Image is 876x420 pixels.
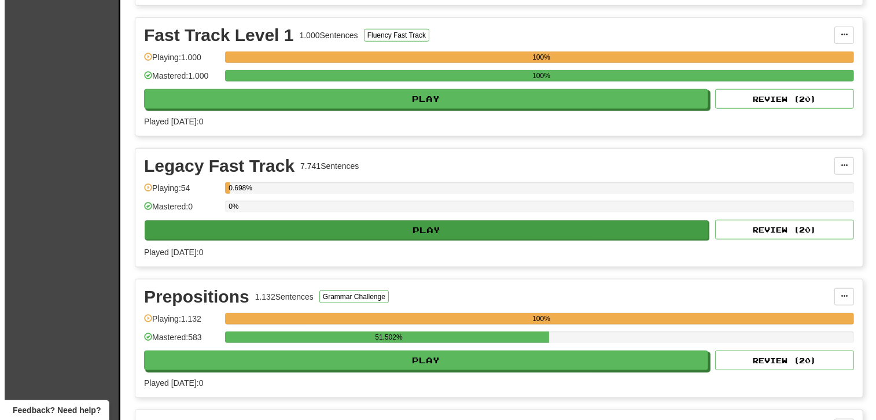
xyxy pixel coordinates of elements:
div: 100% [224,70,849,82]
div: Legacy Fast Track [139,157,290,175]
div: 1.000 Sentences [295,30,354,41]
button: Review (20) [711,89,849,109]
div: Fast Track Level 1 [139,27,289,44]
button: Play [139,89,704,109]
span: Played [DATE]: 0 [139,378,198,388]
div: Playing: 1.000 [139,51,215,71]
div: Mastered: 1.000 [139,70,215,89]
div: 100% [224,51,849,63]
button: Review (20) [711,351,849,370]
div: 51.502% [224,331,544,343]
div: 100% [224,313,849,325]
button: Fluency Fast Track [359,29,425,42]
div: Playing: 54 [139,182,215,201]
span: Played [DATE]: 0 [139,248,198,257]
div: Mastered: 0 [139,201,215,220]
div: 1.132 Sentences [251,291,309,303]
div: 7.741 Sentences [296,160,354,172]
div: Playing: 1.132 [139,313,215,332]
span: Open feedback widget [8,404,96,416]
button: Play [140,220,704,240]
button: Grammar Challenge [315,290,384,303]
button: Play [139,351,704,370]
div: Mastered: 583 [139,331,215,351]
div: Prepositions [139,288,245,305]
span: Played [DATE]: 0 [139,117,198,126]
button: Review (20) [711,220,849,240]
